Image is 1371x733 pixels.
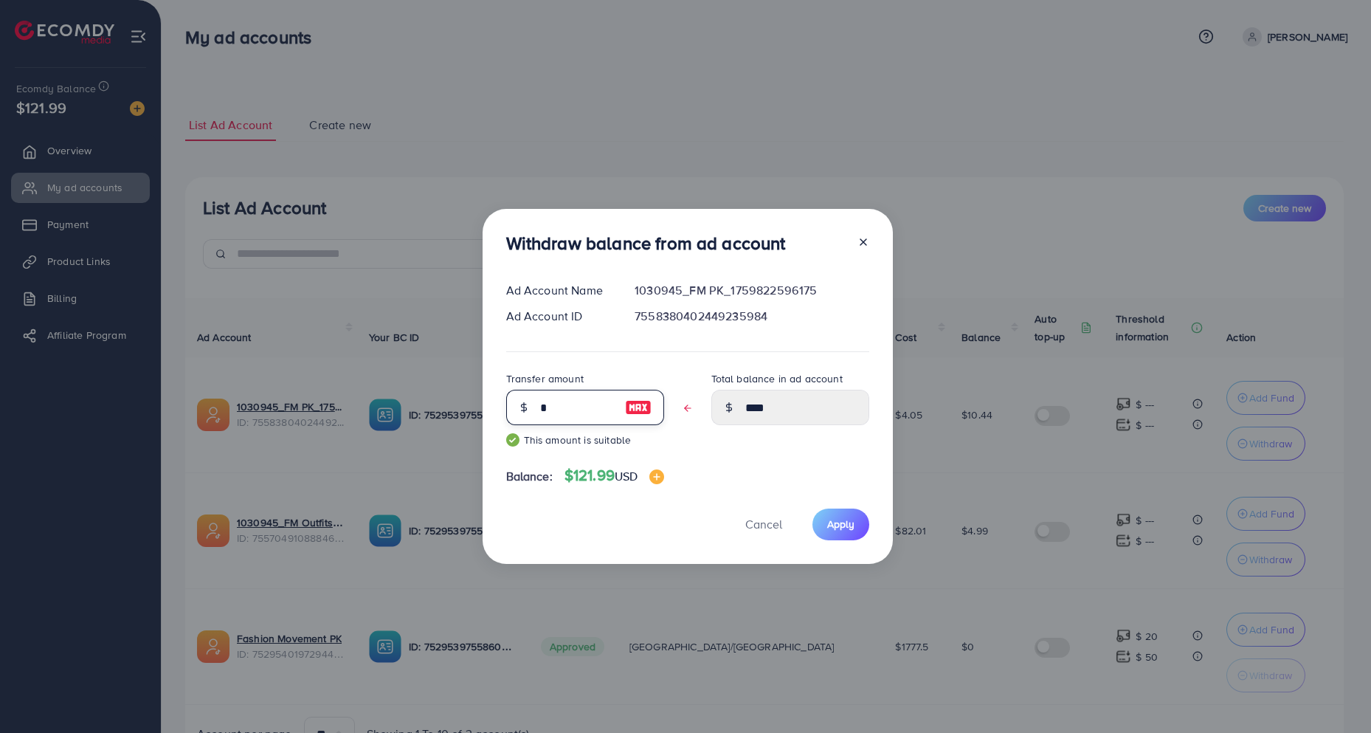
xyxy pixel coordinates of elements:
h4: $121.99 [564,467,665,485]
div: 7558380402449235984 [623,308,880,325]
img: image [625,399,652,416]
label: Total balance in ad account [711,371,843,386]
span: Cancel [745,516,782,532]
h3: Withdraw balance from ad account [506,233,786,254]
span: Apply [827,517,854,531]
button: Apply [812,509,869,540]
img: guide [506,433,519,447]
label: Transfer amount [506,371,584,386]
img: image [649,469,664,484]
div: Ad Account ID [494,308,624,325]
div: 1030945_FM PK_1759822596175 [623,282,880,299]
iframe: Chat [1308,667,1360,722]
span: USD [615,468,638,484]
small: This amount is suitable [506,433,664,447]
span: Balance: [506,468,553,485]
button: Cancel [727,509,801,540]
div: Ad Account Name [494,282,624,299]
